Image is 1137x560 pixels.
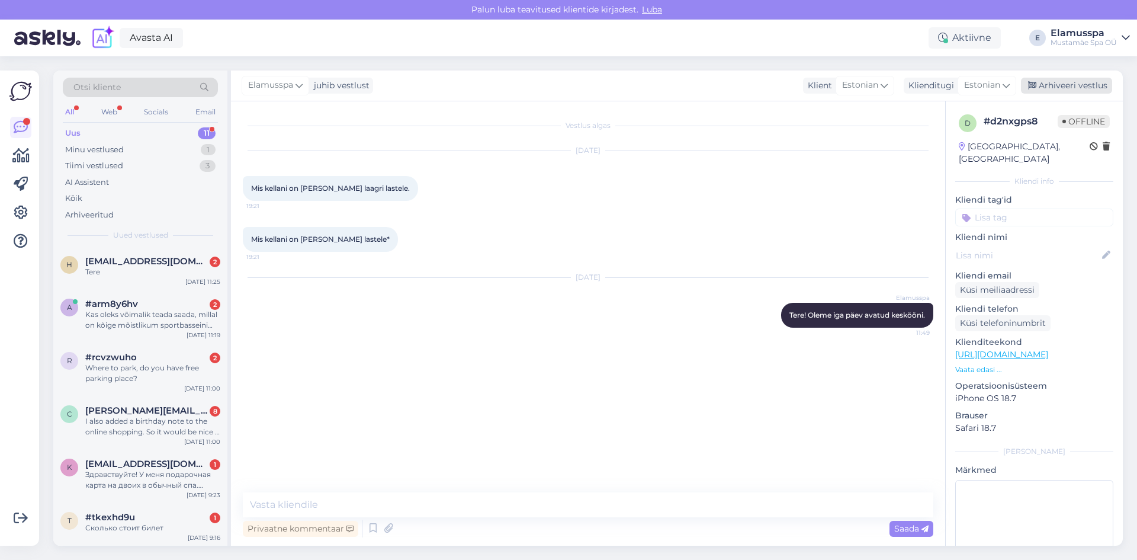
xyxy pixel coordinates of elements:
div: Kõik [65,193,82,204]
p: Kliendi nimi [955,231,1113,244]
span: Luba [638,4,666,15]
div: E [1029,30,1046,46]
p: Operatsioonisüsteem [955,380,1113,392]
p: Klienditeekond [955,336,1113,348]
span: c [67,409,72,418]
span: 19:21 [246,252,291,261]
span: #rcvzwuho [85,352,137,363]
a: [URL][DOMAIN_NAME] [955,349,1048,360]
p: iPhone OS 18.7 [955,392,1113,405]
p: Safari 18.7 [955,422,1113,434]
div: Сколько стоит билет [85,523,220,533]
div: 8 [210,406,220,417]
div: Kliendi info [955,176,1113,187]
div: 2 [210,353,220,363]
div: Email [193,104,218,120]
div: 2 [210,299,220,310]
span: Mis kellani on [PERSON_NAME] lastele* [251,235,390,244]
p: Vaata edasi ... [955,364,1113,375]
div: [GEOGRAPHIC_DATA], [GEOGRAPHIC_DATA] [959,140,1090,165]
span: #arm8y6hv [85,299,138,309]
div: [DATE] 11:25 [185,277,220,286]
div: Where to park, do you have free parking place? [85,363,220,384]
p: Brauser [955,409,1113,422]
div: Uus [65,127,81,139]
div: [DATE] 9:16 [188,533,220,542]
span: t [68,516,72,525]
span: heliseliise@mail.ee [85,256,208,267]
div: Küsi meiliaadressi [955,282,1039,298]
span: Otsi kliente [73,81,121,94]
div: [DATE] [243,272,933,283]
span: r [67,356,72,365]
span: Estonian [842,79,878,92]
span: Tere! Oleme iga päev avatud keskööni. [789,311,925,319]
span: a [67,303,72,312]
div: Tiimi vestlused [65,160,123,172]
span: 11:49 [885,328,930,337]
div: Aktiivne [929,27,1001,49]
div: Arhiveeritud [65,209,114,221]
div: [DATE] 11:00 [184,384,220,393]
div: 11 [198,127,216,139]
span: k [67,463,72,472]
div: Küsi telefoninumbrit [955,315,1051,331]
p: Kliendi tag'id [955,194,1113,206]
div: Arhiveeri vestlus [1021,78,1112,94]
div: Здравствуйте! У меня подарочная карта на двоих в обычный спа. Можно ди на месте поменять на 21+? [85,469,220,491]
div: # d2nxgps8 [984,114,1058,129]
div: [PERSON_NAME] [955,446,1113,457]
div: juhib vestlust [309,79,370,92]
span: #tkexhd9u [85,512,135,523]
div: 1 [210,513,220,523]
span: Saada [894,523,929,534]
img: explore-ai [90,25,115,50]
div: [DATE] 11:19 [187,331,220,340]
div: Kas oleks võimalik teada saada, millal on kõige mõistlikum sportbasseini ujuma tulla? [PERSON_NAM... [85,309,220,331]
span: Uued vestlused [113,230,168,241]
div: Elamusspa [1051,28,1117,38]
div: Privaatne kommentaar [243,521,358,537]
span: 19:21 [246,201,291,210]
div: 2 [210,257,220,267]
div: Socials [142,104,171,120]
span: c.nasuhoglu@gmail.com [85,405,208,416]
div: AI Assistent [65,177,109,188]
div: Mustamäe Spa OÜ [1051,38,1117,47]
a: Avasta AI [120,28,183,48]
p: Kliendi telefon [955,303,1113,315]
input: Lisa nimi [956,249,1100,262]
span: Elamusspa [248,79,293,92]
input: Lisa tag [955,209,1113,226]
span: Offline [1058,115,1110,128]
div: 3 [200,160,216,172]
div: [DATE] 11:00 [184,437,220,446]
span: kristinakamash@gmail.com [85,459,208,469]
img: Askly Logo [9,80,32,103]
div: Web [99,104,120,120]
div: All [63,104,76,120]
div: Minu vestlused [65,144,124,156]
div: Vestlus algas [243,120,933,131]
a: ElamusspaMustamäe Spa OÜ [1051,28,1130,47]
span: Estonian [964,79,1000,92]
p: Kliendi email [955,270,1113,282]
div: Klient [803,79,832,92]
div: [DATE] [243,145,933,156]
span: Elamusspa [885,293,930,302]
div: Klienditugi [904,79,954,92]
div: [DATE] 9:23 [187,491,220,500]
div: Tere [85,267,220,277]
div: I also added a birthday note to the online shopping. So it would be nice if you can send this sho... [85,416,220,437]
div: 1 [210,459,220,470]
p: Märkmed [955,464,1113,476]
span: d [965,119,971,127]
span: Mis kellani on [PERSON_NAME] laagri lastele. [251,184,410,193]
div: 1 [201,144,216,156]
span: h [66,260,72,269]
